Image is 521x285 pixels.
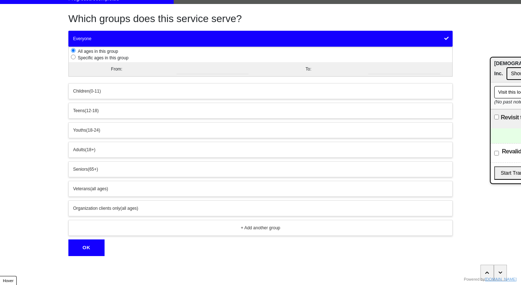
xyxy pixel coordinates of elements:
[73,147,85,152] span: Adults
[69,66,165,72] div: From:
[73,167,88,172] span: Seniors
[68,181,453,197] button: Veterans(all ages)
[73,206,120,211] span: Organization clients only
[76,55,128,60] span: Specific ages in this group
[68,13,453,25] h1: Which groups does this service serve?
[260,66,356,72] div: To:
[485,277,517,281] a: [DOMAIN_NAME]
[68,103,453,119] button: Teens(12-18)
[85,108,99,113] span: (12-18)
[76,49,118,54] span: All ages in this group
[88,167,98,172] span: (65+)
[73,128,86,133] span: Youths
[68,220,453,236] button: + Add another group
[73,108,85,113] span: Teens
[68,122,453,138] button: Youths(18-24)
[85,147,95,152] span: (18+)
[89,89,101,94] span: (0-11)
[73,36,92,41] span: Everyone
[464,276,517,282] div: Powered by
[120,206,138,211] span: (all ages)
[68,142,453,158] button: Adults(18+)
[68,161,453,177] button: Seniors(65+)
[68,239,105,256] button: OK
[68,83,453,99] button: Children(0-11)
[68,200,453,216] button: Organization clients only(all ages)
[90,186,108,191] span: (all ages)
[86,128,100,133] span: (18-24)
[73,186,90,191] span: Veterans
[68,31,453,47] button: Everyone
[73,225,448,231] div: + Add another group
[73,89,89,94] span: Children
